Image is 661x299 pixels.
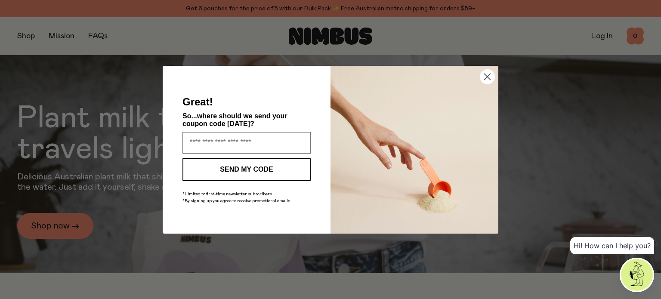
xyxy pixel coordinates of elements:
span: Great! [182,96,213,108]
span: So...where should we send your coupon code [DATE]? [182,112,287,127]
button: SEND MY CODE [182,158,311,181]
img: c0d45117-8e62-4a02-9742-374a5db49d45.jpeg [330,66,498,234]
div: Hi! How can I help you? [570,237,654,254]
span: *By signing up you agree to receive promotional emails [182,199,290,203]
span: *Limited to first-time newsletter subscribers [182,192,272,196]
button: Close dialog [480,69,495,84]
input: Enter your email address [182,132,311,154]
img: agent [621,259,653,291]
